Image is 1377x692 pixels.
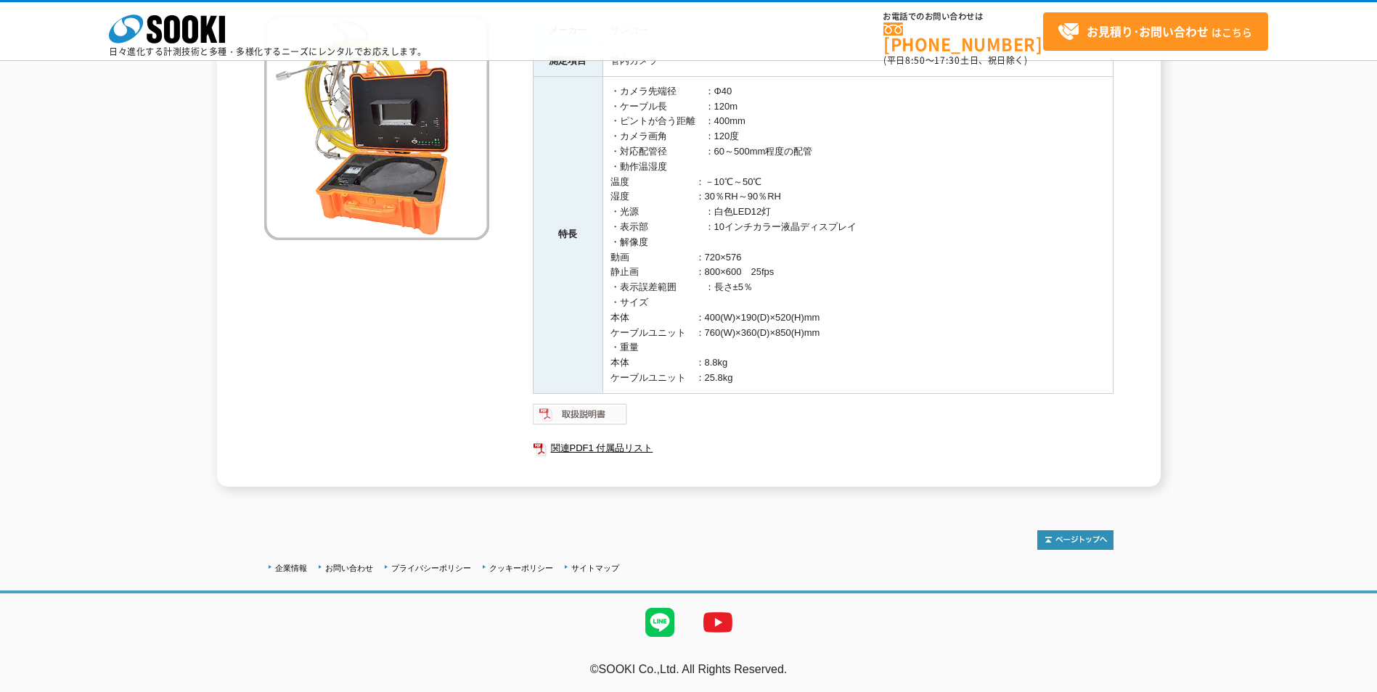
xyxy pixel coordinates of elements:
[1043,12,1268,51] a: お見積り･お問い合わせはこちら
[631,593,689,651] img: LINE
[533,403,628,426] img: 取扱説明書
[1087,22,1209,40] strong: お見積り･お問い合わせ
[533,76,602,393] th: 特長
[883,12,1043,21] span: お電話でのお問い合わせは
[1037,530,1114,550] img: トップページへ
[905,54,926,67] span: 8:50
[689,593,747,651] img: YouTube
[264,15,489,240] img: 配管用工業内視鏡カメラシステム 120m PIP120HK(Φ40mm/120m/記録)
[934,54,960,67] span: 17:30
[489,564,553,572] a: クッキーポリシー
[883,22,1043,52] a: [PHONE_NUMBER]
[883,54,1027,67] span: (平日 ～ 土日、祝日除く)
[275,564,307,572] a: 企業情報
[1058,21,1252,43] span: はこちら
[533,439,1114,458] a: 関連PDF1 付属品リスト
[325,564,373,572] a: お問い合わせ
[109,47,427,56] p: 日々進化する計測技術と多種・多様化するニーズにレンタルでお応えします。
[391,564,471,572] a: プライバシーポリシー
[571,564,619,572] a: サイトマップ
[533,412,628,423] a: 取扱説明書
[1321,677,1377,690] a: テストMail
[602,76,1113,393] td: ・カメラ先端径 ：Φ40 ・ケーブル長 ：120m ・ピントが合う距離 ：400mm ・カメラ画角 ：120度 ・対応配管径 ：60～500mm程度の配管 ・動作温湿度 温度 ：－10℃～50℃...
